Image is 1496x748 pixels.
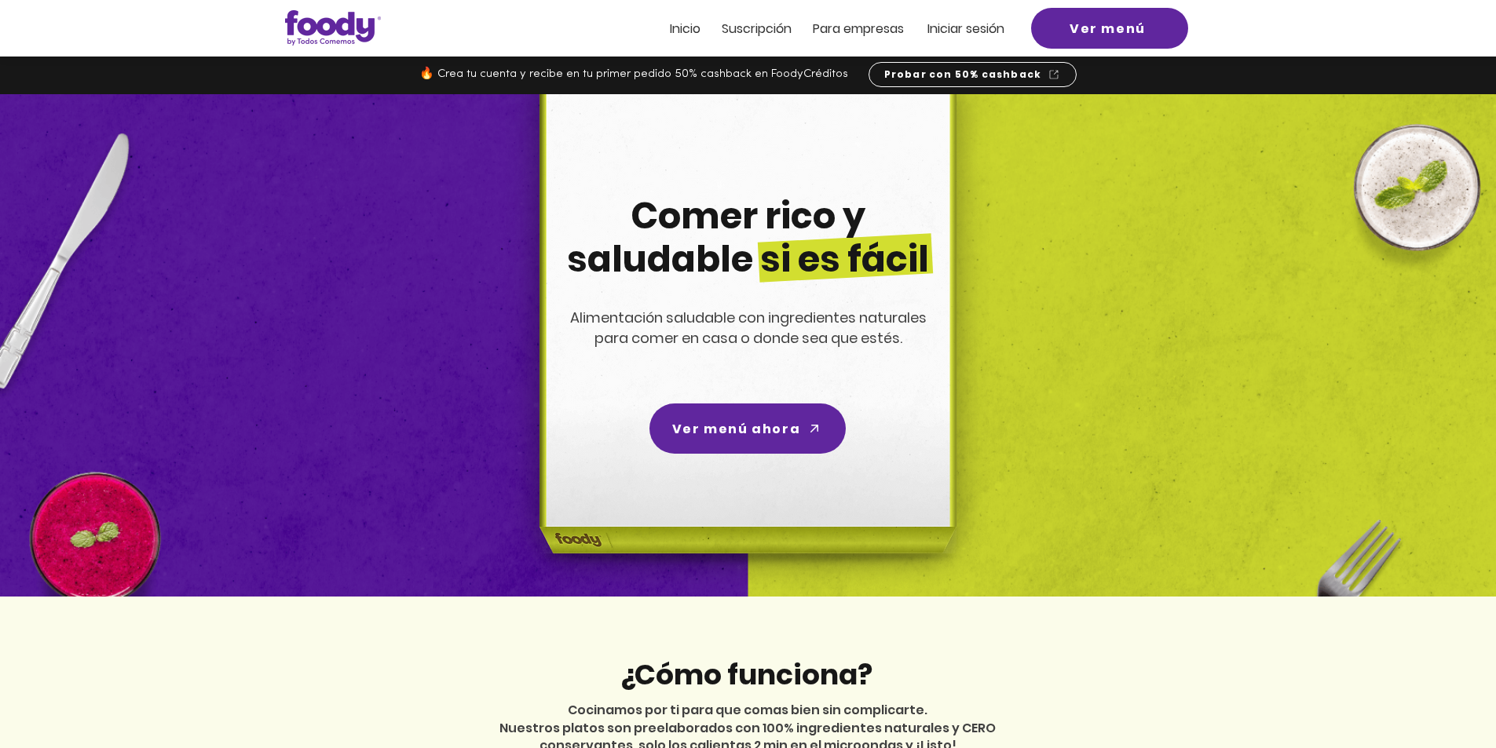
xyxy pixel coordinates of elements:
[285,10,381,46] img: Logo_Foody V2.0.0 (3).png
[1031,8,1188,49] a: Ver menú
[813,22,904,35] a: Para empresas
[670,20,700,38] span: Inicio
[670,22,700,35] a: Inicio
[828,20,904,38] span: ra empresas
[649,403,846,454] a: Ver menú ahora
[927,22,1004,35] a: Iniciar sesión
[620,655,872,695] span: ¿Cómo funciona?
[496,94,995,597] img: headline-center-compress.png
[884,68,1042,82] span: Probar con 50% cashback
[869,62,1077,87] a: Probar con 50% cashback
[672,419,800,439] span: Ver menú ahora
[567,191,929,284] span: Comer rico y saludable si es fácil
[1070,19,1146,38] span: Ver menú
[568,701,927,719] span: Cocinamos por ti para que comas bien sin complicarte.
[813,20,828,38] span: Pa
[722,22,792,35] a: Suscripción
[927,20,1004,38] span: Iniciar sesión
[1405,657,1480,732] iframe: Messagebird Livechat Widget
[722,20,792,38] span: Suscripción
[570,308,927,348] span: Alimentación saludable con ingredientes naturales para comer en casa o donde sea que estés.
[419,68,848,80] span: 🔥 Crea tu cuenta y recibe en tu primer pedido 50% cashback en FoodyCréditos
